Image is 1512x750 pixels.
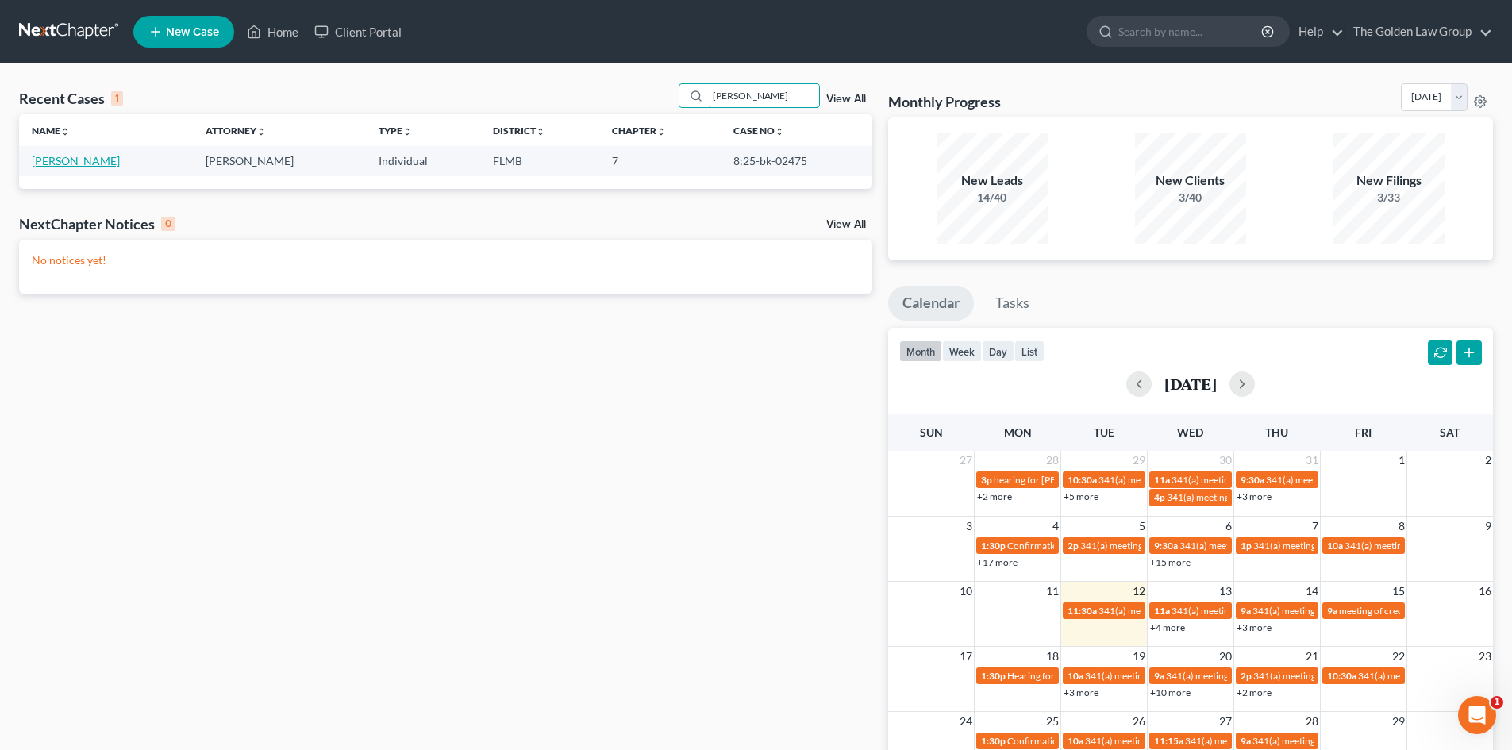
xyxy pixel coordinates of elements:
a: Tasks [981,286,1044,321]
span: 11a [1154,474,1170,486]
span: 341(a) meeting for [PERSON_NAME] [1185,735,1338,747]
a: +2 more [977,490,1012,502]
a: +4 more [1150,621,1185,633]
div: NextChapter Notices [19,214,175,233]
span: 341(a) meeting for [PERSON_NAME] [1252,605,1406,617]
input: Search by name... [1118,17,1264,46]
span: 16 [1477,582,1493,601]
a: Help [1291,17,1344,46]
p: No notices yet! [32,252,860,268]
span: 22 [1391,647,1406,666]
div: 0 [161,217,175,231]
i: unfold_more [256,127,266,137]
span: 5 [1137,517,1147,536]
span: 341(a) meeting for [PERSON_NAME] & [PERSON_NAME] [1172,474,1409,486]
span: 341(a) meeting for [PERSON_NAME] & [PERSON_NAME] [1252,735,1490,747]
span: 11a [1154,605,1170,617]
span: 10a [1327,540,1343,552]
span: 341(a) meeting for [PERSON_NAME] [1098,474,1252,486]
span: Thu [1265,425,1288,439]
span: 341(a) meeting for [PERSON_NAME] [1080,540,1233,552]
span: 341(a) meeting for [PERSON_NAME] [1172,605,1325,617]
span: 20 [1218,647,1233,666]
span: 341(a) meeting for [PERSON_NAME] & [PERSON_NAME] [1085,735,1322,747]
a: [PERSON_NAME] [32,154,120,167]
span: 1:30p [981,735,1006,747]
span: 7 [1310,517,1320,536]
span: 341(a) meeting for [PERSON_NAME] [1253,670,1406,682]
span: 28 [1045,451,1060,470]
span: 341(a) meeting for [PERSON_NAME] [1358,670,1511,682]
span: Fri [1355,425,1372,439]
span: 341(a) meeting for [PERSON_NAME] [1179,540,1333,552]
span: 1p [1241,540,1252,552]
span: 11 [1045,582,1060,601]
span: 9:30a [1241,474,1264,486]
i: unfold_more [402,127,412,137]
span: 30 [1218,451,1233,470]
span: 1:30p [981,670,1006,682]
a: View All [826,219,866,230]
span: New Case [166,26,219,38]
span: Hearing for [PERSON_NAME] [1007,670,1131,682]
span: 26 [1131,712,1147,731]
span: Sat [1440,425,1460,439]
span: 14 [1304,582,1320,601]
span: 12 [1131,582,1147,601]
span: 10a [1068,670,1083,682]
span: 8 [1397,517,1406,536]
td: [PERSON_NAME] [193,146,367,175]
span: 341(a) meeting for [PERSON_NAME] & [PERSON_NAME] [1167,491,1404,503]
span: 9a [1241,735,1251,747]
span: 341(a) meeting for [PERSON_NAME] & [PERSON_NAME] [1098,605,1336,617]
span: 3p [981,474,992,486]
h2: [DATE] [1164,375,1217,392]
a: Nameunfold_more [32,125,70,137]
a: +15 more [1150,556,1191,568]
span: 1:30p [981,540,1006,552]
span: 27 [1218,712,1233,731]
span: 10:30a [1068,474,1097,486]
a: +3 more [1237,490,1272,502]
span: 2p [1241,670,1252,682]
span: 17 [958,647,974,666]
span: 9a [1241,605,1251,617]
span: 11:30a [1068,605,1097,617]
td: Individual [366,146,480,175]
span: 11:15a [1154,735,1183,747]
span: 341(a) meeting for [PERSON_NAME] [1266,474,1419,486]
div: New Leads [937,171,1048,190]
button: month [899,340,942,362]
div: New Clients [1135,171,1246,190]
i: unfold_more [775,127,784,137]
span: 28 [1304,712,1320,731]
i: unfold_more [536,127,545,137]
span: 1 [1397,451,1406,470]
div: New Filings [1333,171,1445,190]
a: +2 more [1237,687,1272,698]
span: 9a [1327,605,1337,617]
span: 1 [1491,696,1503,709]
a: Chapterunfold_more [612,125,666,137]
span: 21 [1304,647,1320,666]
span: 3 [964,517,974,536]
span: Mon [1004,425,1032,439]
td: FLMB [480,146,599,175]
span: 25 [1045,712,1060,731]
span: 23 [1477,647,1493,666]
a: Attorneyunfold_more [206,125,266,137]
td: 8:25-bk-02475 [721,146,872,175]
a: +5 more [1064,490,1098,502]
span: 2 [1483,451,1493,470]
div: 3/40 [1135,190,1246,206]
span: 27 [958,451,974,470]
span: 10 [958,582,974,601]
a: Case Nounfold_more [733,125,784,137]
a: +3 more [1237,621,1272,633]
iframe: Intercom live chat [1458,696,1496,734]
span: 9 [1483,517,1493,536]
span: 6 [1224,517,1233,536]
span: 10a [1068,735,1083,747]
span: Sun [920,425,943,439]
span: 2p [1068,540,1079,552]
